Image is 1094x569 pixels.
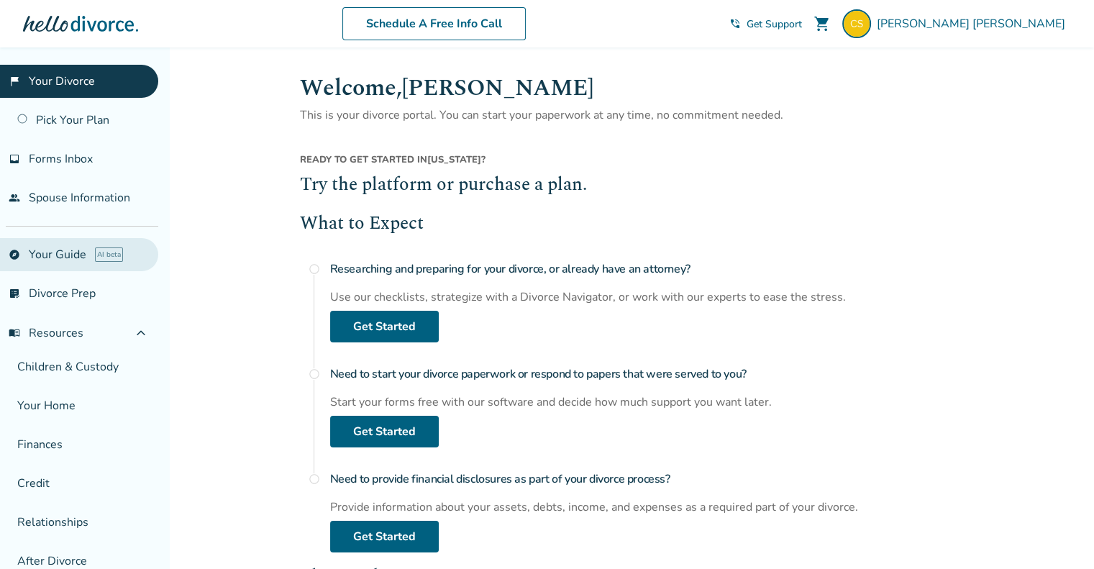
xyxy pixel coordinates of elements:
[132,324,150,342] span: expand_less
[330,311,439,342] a: Get Started
[729,17,802,31] a: phone_in_talkGet Support
[300,106,967,124] p: This is your divorce portal. You can start your paperwork at any time, no commitment needed.
[309,473,320,485] span: radio_button_unchecked
[95,247,123,262] span: AI beta
[300,153,427,166] span: Ready to get started in
[300,153,967,172] div: [US_STATE] ?
[9,153,20,165] span: inbox
[842,9,871,38] img: csapanaro@hotmail.com
[309,263,320,275] span: radio_button_unchecked
[9,288,20,299] span: list_alt_check
[300,172,967,199] h2: Try the platform or purchase a plan.
[300,70,967,106] h1: Welcome, [PERSON_NAME]
[330,394,967,410] div: Start your forms free with our software and decide how much support you want later.
[747,17,802,31] span: Get Support
[9,327,20,339] span: menu_book
[9,76,20,87] span: flag_2
[9,325,83,341] span: Resources
[300,211,967,238] h2: What to Expect
[877,16,1071,32] span: [PERSON_NAME] [PERSON_NAME]
[9,249,20,260] span: explore
[342,7,526,40] a: Schedule A Free Info Call
[729,18,741,29] span: phone_in_talk
[330,499,967,515] div: Provide information about your assets, debts, income, and expenses as a required part of your div...
[330,289,967,305] div: Use our checklists, strategize with a Divorce Navigator, or work with our experts to ease the str...
[309,368,320,380] span: radio_button_unchecked
[330,255,967,283] h4: Researching and preparing for your divorce, or already have an attorney?
[330,360,967,388] h4: Need to start your divorce paperwork or respond to papers that were served to you?
[1022,500,1094,569] iframe: Chat Widget
[9,192,20,204] span: people
[29,151,93,167] span: Forms Inbox
[330,416,439,447] a: Get Started
[330,521,439,552] a: Get Started
[813,15,831,32] span: shopping_cart
[330,465,967,493] h4: Need to provide financial disclosures as part of your divorce process?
